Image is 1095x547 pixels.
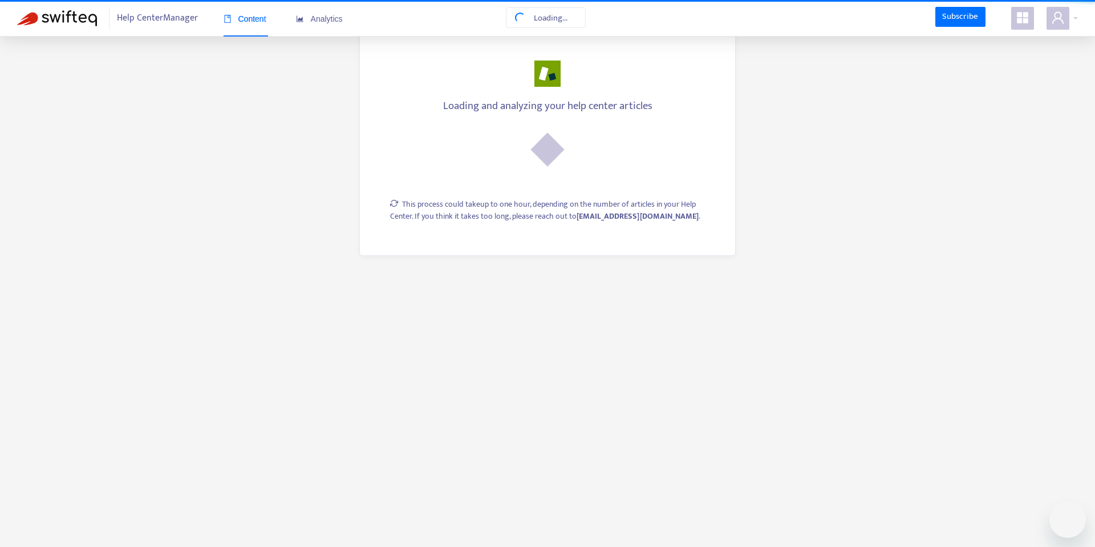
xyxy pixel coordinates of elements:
[1051,11,1065,25] span: user
[17,10,97,26] img: Swifteq
[577,210,699,223] strong: [EMAIL_ADDRESS][DOMAIN_NAME]
[935,7,985,27] a: Subscribe
[1049,501,1086,538] iframe: Button to launch messaging window
[117,7,198,29] span: Help Center Manager
[390,198,719,222] div: This process could take up to one hour, depending on the number of articles in your Help Center ....
[534,61,561,87] img: zendesk_support.png
[224,14,266,23] span: Content
[224,15,232,23] span: book
[296,15,304,23] span: area-chart
[296,14,343,23] span: Analytics
[1016,11,1029,25] span: appstore
[377,100,718,113] h5: Loading and analyzing your help center articles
